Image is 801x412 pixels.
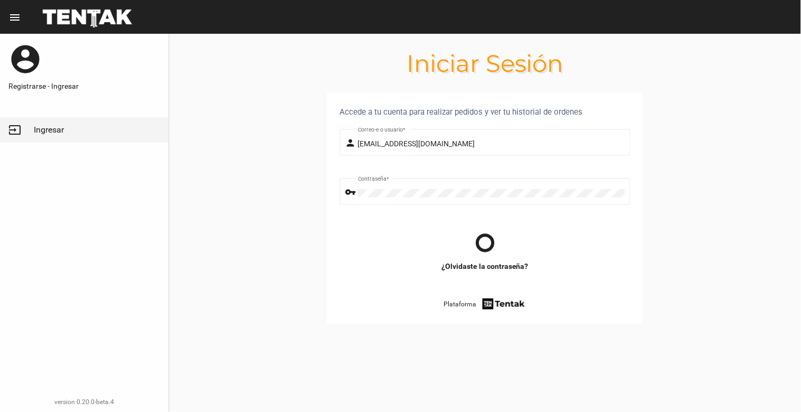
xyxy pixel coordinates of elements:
[8,124,21,136] mat-icon: input
[345,186,358,199] mat-icon: vpn_key
[441,261,529,271] a: ¿Olvidaste la contraseña?
[481,297,526,311] img: tentak-firm.png
[169,55,801,72] h1: Iniciar Sesión
[444,297,526,311] a: Plataforma
[345,137,358,149] mat-icon: person
[8,11,21,24] mat-icon: menu
[8,42,42,76] mat-icon: account_circle
[340,106,630,118] div: Accede a tu cuenta para realizar pedidos y ver tu historial de ordenes
[8,81,160,91] a: Registrarse - Ingresar
[444,299,476,310] span: Plataforma
[8,397,160,407] div: version 0.20.0-beta.4
[34,125,64,135] span: Ingresar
